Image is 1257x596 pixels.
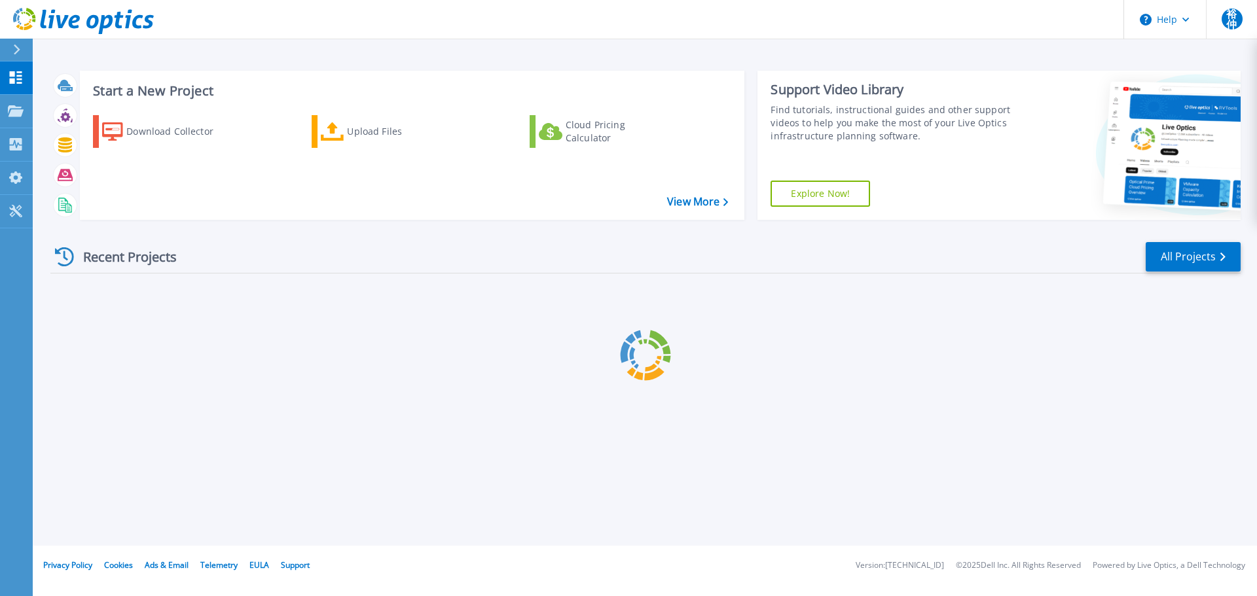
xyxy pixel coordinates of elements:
h3: Start a New Project [93,84,728,98]
a: Support [281,559,310,570]
a: Explore Now! [771,181,870,207]
div: Recent Projects [50,241,194,273]
div: Find tutorials, instructional guides and other support videos to help you make the most of your L... [771,103,1017,143]
a: Ads & Email [145,559,189,570]
a: Cloud Pricing Calculator [530,115,676,148]
div: Cloud Pricing Calculator [566,118,670,145]
div: Upload Files [347,118,452,145]
li: Powered by Live Optics, a Dell Technology [1093,561,1245,570]
a: Privacy Policy [43,559,92,570]
a: Upload Files [312,115,458,148]
a: Download Collector [93,115,239,148]
div: Download Collector [126,118,231,145]
div: Support Video Library [771,81,1017,98]
a: Telemetry [200,559,238,570]
a: Cookies [104,559,133,570]
a: EULA [249,559,269,570]
a: All Projects [1146,242,1241,272]
li: © 2025 Dell Inc. All Rights Reserved [956,561,1081,570]
a: View More [667,196,728,208]
span: 裕仲 [1222,9,1243,29]
li: Version: [TECHNICAL_ID] [856,561,944,570]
